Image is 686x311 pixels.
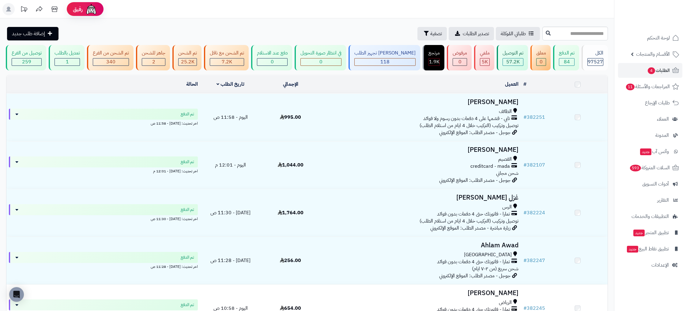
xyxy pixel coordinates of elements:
span: 0 [271,58,274,66]
div: مرتجع [428,50,440,57]
div: 84 [559,58,574,66]
span: 97527 [588,58,603,66]
div: جاهز للشحن [142,50,165,57]
button: تصفية [417,27,447,40]
span: التقارير [657,196,669,204]
span: أدوات التسويق [642,180,669,188]
a: لوحة التحكم [618,31,682,45]
div: 259 [12,58,41,66]
span: الطلبات [647,66,670,75]
div: دفع عند الاستلام [257,50,288,57]
div: اخر تحديث: [DATE] - 11:58 ص [9,120,198,126]
span: 57.2K [506,58,520,66]
div: 0 [257,58,287,66]
span: 2 [152,58,155,66]
a: العملاء [618,112,682,126]
span: السلات المتروكة [629,163,670,172]
a: التطبيقات والخدمات [618,209,682,224]
span: 118 [380,58,390,66]
img: logo-2.png [644,12,680,25]
a: السلات المتروكة593 [618,160,682,175]
span: جوجل - مصدر الطلب: الموقع الإلكتروني [439,129,511,136]
h3: Ahlam Awad [323,242,518,249]
span: 0 [458,58,462,66]
a: المراجعات والأسئلة11 [618,79,682,94]
a: وآتس آبجديد [618,144,682,159]
span: [DATE] - 11:28 ص [210,257,251,264]
span: تصفية [430,30,442,37]
div: اخر تحديث: [DATE] - 11:30 ص [9,215,198,222]
div: ملغي [480,50,490,57]
span: الطائف [499,108,512,115]
div: [PERSON_NAME] تجهيز الطلب [354,50,416,57]
a: تم الشحن من الفرع 340 [86,45,135,70]
a: مرفوض 0 [446,45,473,70]
div: 1856 [429,58,439,66]
span: [GEOGRAPHIC_DATA] [464,251,512,258]
span: اليوم - 11:58 ص [213,114,248,121]
a: #382247 [523,257,545,264]
div: 7222 [210,58,244,66]
div: Open Intercom Messenger [9,287,24,302]
div: مرفوض [453,50,467,57]
span: شحن سريع (من ٢-٧ ايام) [472,265,518,272]
span: تم الدفع [181,111,194,117]
span: 256.00 [280,257,301,264]
a: الإجمالي [283,81,298,88]
span: تم الدفع [181,302,194,308]
img: ai-face.png [85,3,97,15]
a: #382251 [523,114,545,121]
span: رفيق [73,6,83,13]
a: الحالة [186,81,198,88]
span: القصيم [498,156,512,163]
div: 0 [301,58,341,66]
span: طلبات الإرجاع [645,99,670,107]
a: العميل [505,81,518,88]
div: 340 [93,58,129,66]
span: لوحة التحكم [647,34,670,42]
span: # [523,209,527,216]
a: [PERSON_NAME] تجهيز الطلب 118 [347,45,421,70]
div: تم الشحن مع ناقل [210,50,244,57]
div: 25151 [179,58,197,66]
div: 0 [453,58,467,66]
div: تعديل بالطلب [55,50,80,57]
div: اخر تحديث: [DATE] - 12:01 م [9,167,198,174]
div: 5011 [480,58,489,66]
span: جوجل - مصدر الطلب: الموقع الإلكتروني [439,272,511,279]
span: # [523,161,527,169]
a: الطلبات4 [618,63,682,78]
div: توصيل من الفرع [12,50,42,57]
span: 995.00 [280,114,301,121]
a: # [523,81,526,88]
span: creditcard - mada [470,163,510,170]
a: تعديل بالطلب 1 [47,45,86,70]
span: العملاء [657,115,669,123]
span: الرياض [499,299,512,306]
a: التقارير [618,193,682,208]
div: 57224 [503,58,523,66]
span: تمارا - فاتورتك حتى 4 دفعات بدون فوائد [437,258,510,265]
span: تمارا - فاتورتك حتى 4 دفعات بدون فوائد [437,211,510,218]
span: 0 [319,58,322,66]
span: 1 [66,58,69,66]
h3: غزل [PERSON_NAME] [323,194,518,201]
span: 25.2K [181,58,194,66]
a: #382224 [523,209,545,216]
span: تم الدفع [181,254,194,260]
a: توصيل من الفرع 259 [5,45,47,70]
div: الكل [587,50,603,57]
span: جديد [640,148,651,155]
div: 118 [355,58,415,66]
div: تم الشحن [178,50,197,57]
a: تحديثات المنصة [16,3,32,17]
span: 1,764.00 [278,209,303,216]
a: #382107 [523,161,545,169]
span: 11 [626,83,635,90]
a: تاريخ الطلب [217,81,244,88]
a: الكل97527 [580,45,609,70]
span: الإعدادات [651,261,669,269]
span: تم الدفع [181,207,194,213]
a: تم الشحن 25.2K [171,45,203,70]
span: 7.2K [222,58,232,66]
